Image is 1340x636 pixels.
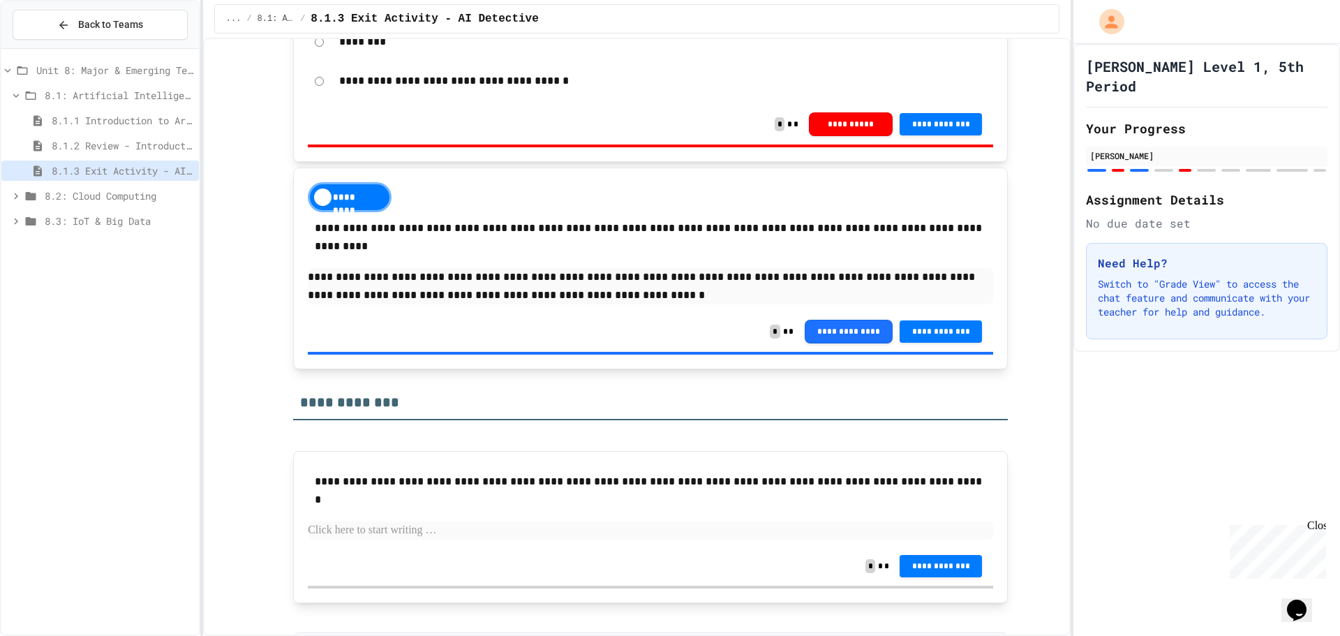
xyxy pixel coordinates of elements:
span: 8.3: IoT & Big Data [45,214,193,228]
span: Back to Teams [78,17,143,32]
h3: Need Help? [1098,255,1316,272]
span: ... [226,13,241,24]
span: Unit 8: Major & Emerging Technologies [36,63,193,77]
div: My Account [1085,6,1128,38]
div: [PERSON_NAME] [1090,149,1323,162]
h1: [PERSON_NAME] Level 1, 5th Period [1086,57,1327,96]
div: Chat with us now!Close [6,6,96,89]
span: / [300,13,305,24]
h2: Your Progress [1086,119,1327,138]
span: 8.1.1 Introduction to Artificial Intelligence [52,113,193,128]
h2: Assignment Details [1086,190,1327,209]
span: 8.1.3 Exit Activity - AI Detective [52,163,193,178]
div: No due date set [1086,215,1327,232]
span: 8.1.3 Exit Activity - AI Detective [311,10,538,27]
iframe: chat widget [1224,519,1326,579]
p: Switch to "Grade View" to access the chat feature and communicate with your teacher for help and ... [1098,277,1316,319]
span: 8.2: Cloud Computing [45,188,193,203]
button: Back to Teams [13,10,188,40]
span: 8.1: Artificial Intelligence Basics [45,88,193,103]
span: 8.1.2 Review - Introduction to Artificial Intelligence [52,138,193,153]
iframe: chat widget [1281,580,1326,622]
span: 8.1: Artificial Intelligence Basics [258,13,295,24]
span: / [246,13,251,24]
